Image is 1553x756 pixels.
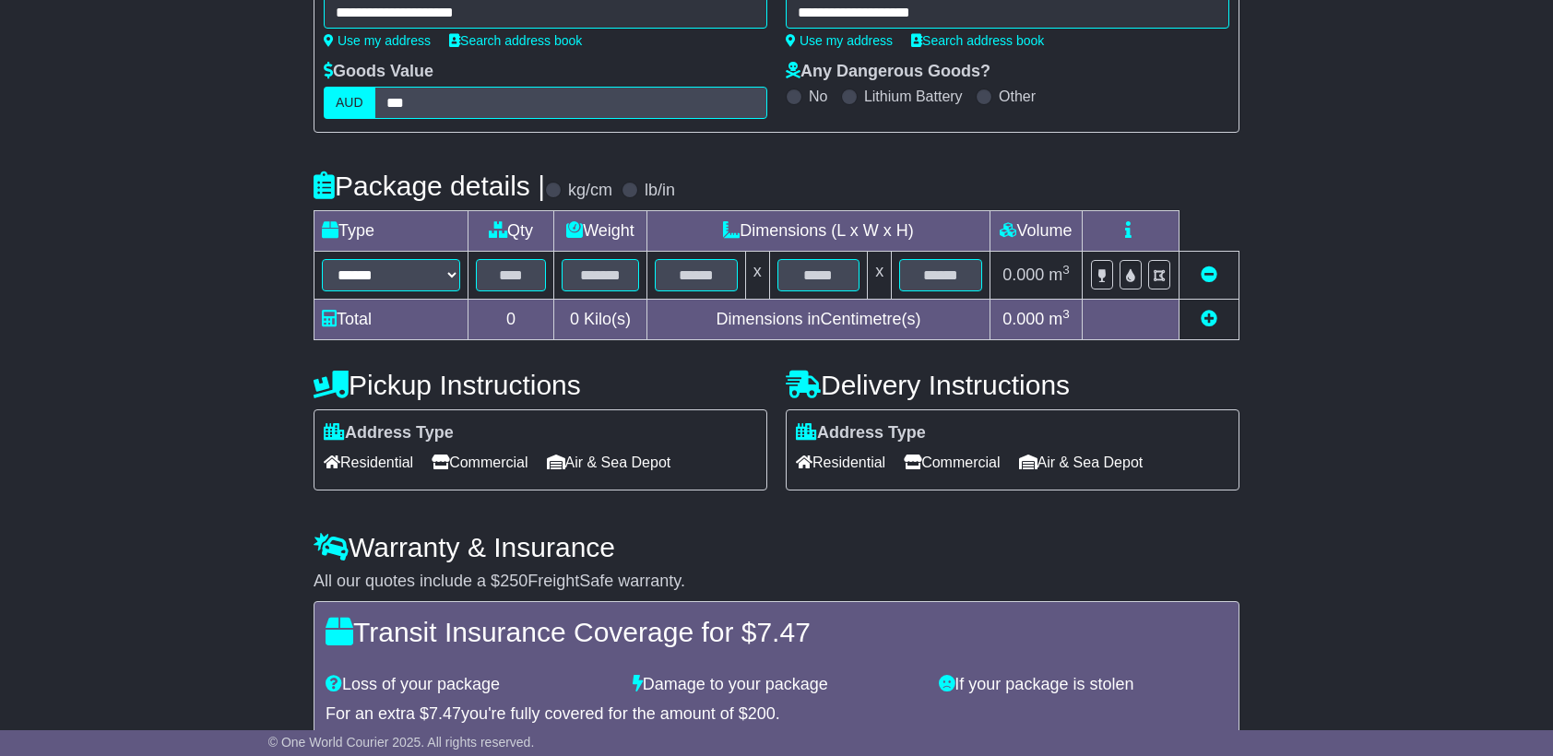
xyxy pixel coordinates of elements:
td: Type [314,211,468,252]
div: Loss of your package [316,675,623,695]
td: Qty [468,211,554,252]
td: x [868,252,892,300]
span: 0.000 [1002,266,1044,284]
label: lb/in [645,181,675,201]
span: Residential [796,448,885,477]
label: No [809,88,827,105]
div: For an extra $ you're fully covered for the amount of $ . [326,704,1227,725]
label: Goods Value [324,62,433,82]
label: Address Type [796,423,926,443]
span: 7.47 [429,704,461,723]
span: 200 [748,704,776,723]
td: 0 [468,300,554,340]
h4: Package details | [314,171,545,201]
label: kg/cm [568,181,612,201]
a: Add new item [1201,310,1217,328]
a: Use my address [324,33,431,48]
span: Residential [324,448,413,477]
span: Air & Sea Depot [547,448,671,477]
label: Any Dangerous Goods? [786,62,990,82]
td: Dimensions in Centimetre(s) [646,300,990,340]
span: m [1049,266,1070,284]
span: Commercial [904,448,1000,477]
h4: Pickup Instructions [314,370,767,400]
td: Total [314,300,468,340]
span: Air & Sea Depot [1019,448,1144,477]
span: 7.47 [756,617,810,647]
a: Remove this item [1201,266,1217,284]
td: x [745,252,769,300]
a: Search address book [911,33,1044,48]
a: Search address book [449,33,582,48]
sup: 3 [1062,263,1070,277]
a: Use my address [786,33,893,48]
div: If your package is stolen [930,675,1237,695]
div: All our quotes include a $ FreightSafe warranty. [314,572,1239,592]
sup: 3 [1062,307,1070,321]
label: Lithium Battery [864,88,963,105]
span: © One World Courier 2025. All rights reserved. [268,735,535,750]
div: Damage to your package [623,675,931,695]
td: Volume [990,211,1082,252]
span: Commercial [432,448,528,477]
td: Dimensions (L x W x H) [646,211,990,252]
h4: Transit Insurance Coverage for $ [326,617,1227,647]
span: 250 [500,572,528,590]
h4: Delivery Instructions [786,370,1239,400]
span: m [1049,310,1070,328]
h4: Warranty & Insurance [314,532,1239,562]
td: Weight [554,211,647,252]
label: Address Type [324,423,454,443]
td: Kilo(s) [554,300,647,340]
label: AUD [324,87,375,119]
label: Other [999,88,1036,105]
span: 0 [570,310,579,328]
span: 0.000 [1002,310,1044,328]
